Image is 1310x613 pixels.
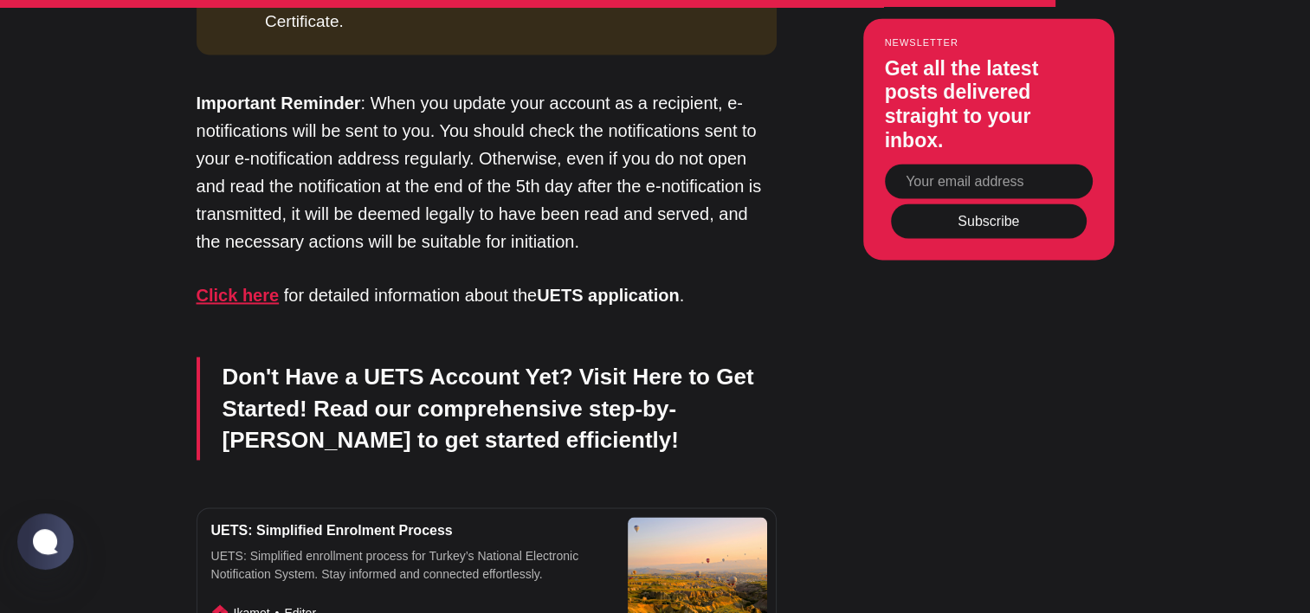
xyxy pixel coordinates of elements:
span: Ikamet [294,74,351,91]
strong: UETS application [537,286,679,305]
div: UETS: Simplified enrollment process for Turkey’s National Electronic Notification System. Stay in... [211,547,606,584]
small: Newsletter [885,37,1093,48]
p: : When you update your account as a recipient, e-notifications will be sent to you. You should ch... [197,89,777,255]
button: Subscribe [891,203,1087,238]
h3: Get all the latest posts delivered straight to your inbox. [885,57,1093,152]
blockquote: Don't Have a UETS Account Yet? Visit Here to Get Started! Read our comprehensive step-by-[PERSON_... [197,357,777,460]
span: Already a member? [231,166,358,186]
a: Click here [197,286,280,305]
h1: Start the conversation [192,35,448,66]
p: Become a member of to start commenting. [28,73,613,94]
button: Sign up now [263,119,378,156]
div: UETS: Simplified Enrolment Process [211,522,453,540]
button: Sign in [362,167,410,185]
strong: Important Reminder [197,94,361,113]
p: for detailed information about the . [197,281,777,309]
input: Your email address [885,164,1093,198]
